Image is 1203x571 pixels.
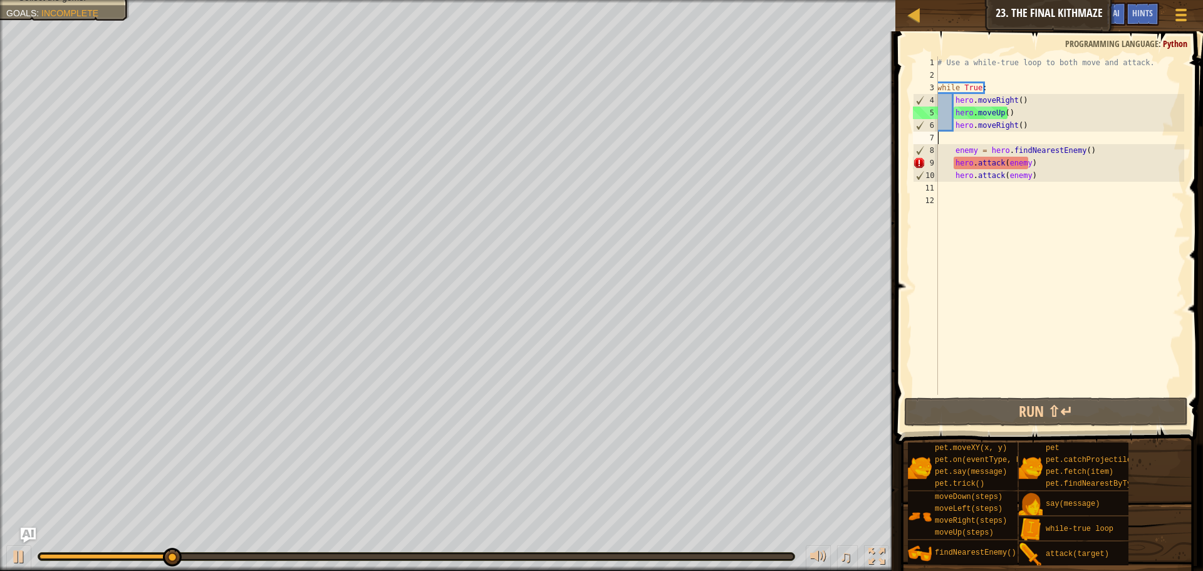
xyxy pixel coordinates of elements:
button: Ctrl + P: Play [6,545,31,571]
button: ♫ [837,545,858,571]
span: pet [1046,444,1060,453]
span: : [1159,38,1163,50]
button: Adjust volume [806,545,831,571]
button: Ask AI [1092,3,1126,26]
span: Programming language [1065,38,1159,50]
span: attack(target) [1046,550,1109,558]
span: moveDown(steps) [935,493,1002,501]
button: Show game menu [1165,3,1197,32]
span: pet.catchProjectile(arrow) [1046,456,1163,464]
img: portrait.png [1019,543,1043,567]
div: 9 [913,157,938,169]
span: Python [1163,38,1187,50]
img: portrait.png [908,542,932,565]
span: pet.on(eventType, handler) [935,456,1052,464]
div: 10 [914,169,938,182]
span: Incomplete [41,8,98,18]
div: 7 [913,132,938,144]
button: Run ⇧↵ [904,397,1188,426]
span: pet.fetch(item) [1046,468,1113,476]
button: Ask AI [21,528,36,543]
div: 2 [913,69,938,81]
div: 5 [913,107,938,119]
div: 12 [913,194,938,207]
button: Toggle fullscreen [864,545,889,571]
span: ♫ [840,547,852,566]
img: portrait.png [1019,493,1043,516]
img: portrait.png [908,456,932,479]
span: pet.trick() [935,479,984,488]
img: portrait.png [908,505,932,528]
span: : [36,8,41,18]
div: 1 [913,56,938,69]
div: 3 [913,81,938,94]
span: while-true loop [1046,525,1113,533]
span: moveUp(steps) [935,528,994,537]
span: moveLeft(steps) [935,505,1002,513]
span: findNearestEnemy() [935,548,1016,557]
div: 8 [914,144,938,157]
span: pet.say(message) [935,468,1007,476]
span: Hints [1132,7,1153,19]
img: portrait.png [1019,518,1043,542]
span: pet.findNearestByType(type) [1046,479,1167,488]
img: portrait.png [1019,456,1043,479]
span: moveRight(steps) [935,516,1007,525]
div: 11 [913,182,938,194]
span: Goals [6,8,36,18]
div: 6 [914,119,938,132]
div: 4 [914,94,938,107]
span: pet.moveXY(x, y) [935,444,1007,453]
span: say(message) [1046,500,1100,508]
span: Ask AI [1098,7,1120,19]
